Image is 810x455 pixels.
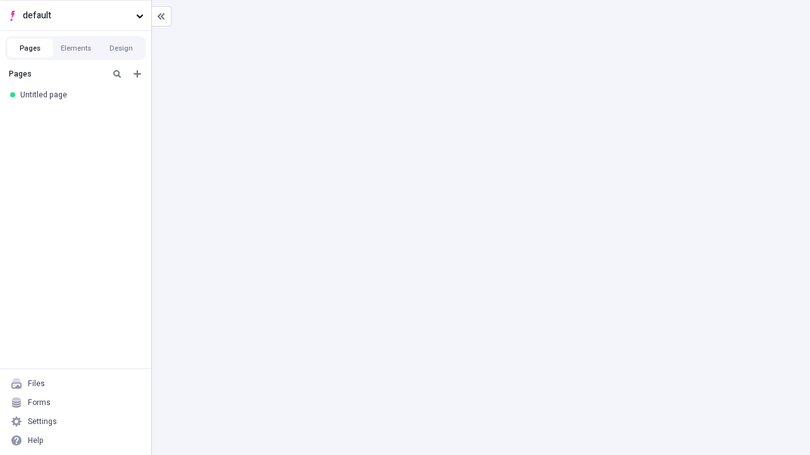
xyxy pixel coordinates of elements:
[99,39,144,58] button: Design
[28,379,45,389] div: Files
[23,9,131,23] span: default
[53,39,99,58] button: Elements
[28,416,57,427] div: Settings
[9,69,104,79] div: Pages
[130,66,145,82] button: Add new
[28,435,44,446] div: Help
[28,397,51,408] div: Forms
[8,39,53,58] button: Pages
